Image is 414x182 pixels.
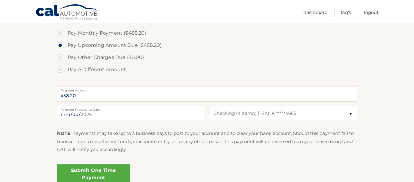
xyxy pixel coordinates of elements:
[364,7,379,17] a: Logout
[35,4,99,22] a: Cal Automotive
[57,130,70,136] strong: NOTE
[57,106,204,111] label: Payment Processing Date
[57,64,357,76] label: Pay A Different Amount
[57,87,357,102] input: Payment Amount
[57,27,357,39] label: Pay Monthly Payment ($458.20)
[303,7,328,17] a: Dashboard
[57,87,357,91] label: Payment Amount
[57,129,357,153] p: : Payments may take up to 3 business days to post to your account and to clear your bank account....
[57,39,357,51] label: Pay Upcoming Amount Due ($458.20)
[57,106,204,121] input: Payment Date
[341,7,351,17] a: FAQ's
[57,51,357,64] label: Pay Other Charges Due ($0.00)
